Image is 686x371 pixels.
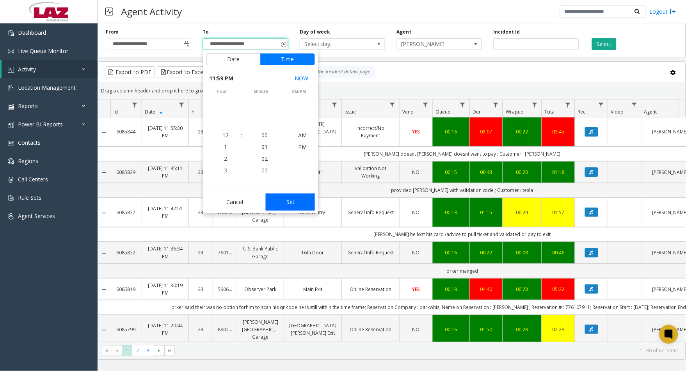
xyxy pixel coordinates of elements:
a: Logout [650,7,676,16]
img: 'icon' [8,85,14,91]
a: Id Filter Menu [130,99,140,110]
span: Video [611,108,624,115]
a: Lane Filter Menu [329,99,340,110]
button: Date tab [206,53,261,65]
span: Contacts [18,139,41,146]
a: 00:08 [508,249,537,256]
span: Sortable [158,109,164,115]
span: Regions [18,157,38,165]
a: Online Reservation [347,326,395,333]
span: Go to the next page [154,345,164,356]
a: Collapse Details [98,129,110,135]
span: YES [412,286,420,293]
a: 00:43 [475,169,498,176]
a: H Filter Menu [201,99,211,110]
a: 01:50 [475,326,498,333]
span: Power BI Reports [18,121,63,128]
img: 'icon' [8,213,14,220]
a: [DATE] 11:42:51 PM [147,205,184,220]
a: 03:07 [475,128,498,135]
a: YES [404,128,428,135]
a: 00:22 [508,128,537,135]
span: Page 3 [143,345,154,356]
a: Main Exit [289,286,337,293]
a: 890202 [218,326,232,333]
a: Date Filter Menu [176,99,187,110]
a: General Info Request [347,249,395,256]
a: 00:15 [437,169,465,176]
span: hour [203,89,241,94]
div: 04:40 [475,286,498,293]
span: 3 [224,167,227,174]
span: Id [114,108,118,115]
a: 02:29 [547,326,570,333]
a: NO [404,326,428,333]
div: 00:16 [437,326,465,333]
a: Rec. Filter Menu [596,99,606,110]
img: 'icon' [8,140,14,146]
a: [DATE] 11:36:34 PM [147,245,184,260]
a: [DATE] 11:45:11 PM [147,165,184,179]
span: 2 [224,155,227,162]
a: 00:46 [547,249,570,256]
a: 23 [194,249,208,256]
span: minute [242,89,280,94]
a: Collapse Details [98,250,110,256]
div: 00:16 [437,249,465,256]
a: 01:57 [547,209,570,216]
span: 1 [224,143,227,151]
img: 'icon' [8,48,14,55]
div: 00:16 [437,128,465,135]
a: Queue Filter Menu [457,99,468,110]
div: 03:45 [547,128,570,135]
a: [GEOGRAPHIC_DATA][PERSON_NAME] Exit [289,322,337,337]
a: 01:15 [475,209,498,216]
button: Export to PDF [106,66,155,78]
a: 00:20 [508,169,537,176]
h3: Agent Activity [117,2,186,21]
span: 01 [261,143,268,151]
a: Observer Park [242,286,279,293]
button: Cancel [206,193,264,211]
span: Page 2 [132,345,143,356]
a: 6085827 [115,209,137,216]
div: Drag a column header and drop it here to group by that column [98,84,686,98]
a: 16th Door [289,249,337,256]
img: 'icon' [8,195,14,201]
span: 03 [261,167,268,174]
label: From [106,28,119,36]
img: 'icon' [8,30,14,36]
a: 00:13 [437,209,465,216]
a: [PERSON_NAME][GEOGRAPHIC_DATA] Garage [242,318,279,341]
a: 23 [194,128,208,135]
a: 00:23 [508,326,537,333]
a: Incorrect/No Payment [347,124,395,139]
a: Validation Not Working [347,165,395,179]
span: Issue [345,108,356,115]
label: To [203,28,209,36]
span: Toggle popup [279,39,288,50]
span: Rec. [578,108,587,115]
a: Collapse Details [98,210,110,216]
span: [PERSON_NAME] [397,39,465,50]
span: NO [412,326,420,333]
a: Collapse Details [98,169,110,176]
span: Location Management [18,84,76,91]
img: 'icon' [8,67,14,73]
span: Vend [402,108,414,115]
span: H [192,108,195,115]
a: 00:22 [475,249,498,256]
a: [DATE] 11:30:19 PM [147,282,184,296]
a: 760140 [218,249,232,256]
a: Collapse Details [98,327,110,333]
a: U.S. Bank Public Garage [242,245,279,260]
span: Select day... [300,39,368,50]
span: 11:59 PM [210,73,234,84]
